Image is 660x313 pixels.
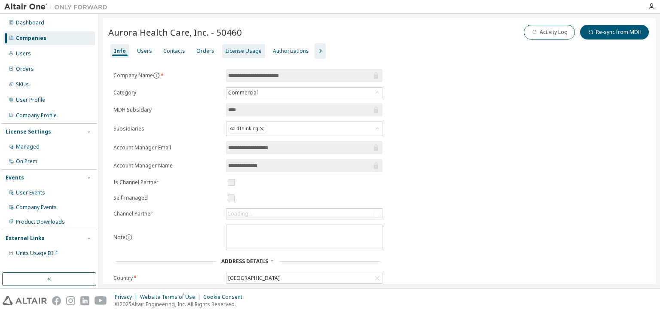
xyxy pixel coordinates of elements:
label: Self-managed [113,194,221,201]
div: Loading... [226,209,382,219]
div: solidThinking [228,124,267,134]
button: Activity Log [524,25,575,40]
label: Category [113,89,221,96]
div: User Events [16,189,45,196]
div: License Settings [6,128,51,135]
div: Events [6,174,24,181]
div: Authorizations [273,48,309,55]
div: Users [16,50,31,57]
label: Country [113,275,221,282]
div: Loading... [228,210,252,217]
div: SKUs [16,81,29,88]
label: Channel Partner [113,210,221,217]
span: Units Usage BI [16,249,58,257]
div: [GEOGRAPHIC_DATA] [226,273,382,283]
div: Info [114,48,126,55]
div: Cookie Consent [203,294,247,301]
div: Orders [196,48,214,55]
div: Dashboard [16,19,44,26]
div: On Prem [16,158,37,165]
img: instagram.svg [66,296,75,305]
label: Account Manager Name [113,162,221,169]
label: Company Name [113,72,221,79]
div: Managed [16,143,40,150]
div: Website Terms of Use [140,294,203,301]
div: External Links [6,235,45,242]
img: altair_logo.svg [3,296,47,305]
label: Note [113,234,125,241]
div: [GEOGRAPHIC_DATA] [227,273,281,283]
span: Address Details [221,258,268,265]
label: MDH Subsidary [113,106,221,113]
div: Orders [16,66,34,73]
label: Is Channel Partner [113,179,221,186]
div: Privacy [115,294,140,301]
div: Users [137,48,152,55]
div: Companies [16,35,46,42]
p: © 2025 Altair Engineering, Inc. All Rights Reserved. [115,301,247,308]
img: youtube.svg [95,296,107,305]
div: Company Events [16,204,57,211]
div: Product Downloads [16,219,65,225]
button: Re-sync from MDH [580,25,649,40]
div: Commercial [227,88,259,97]
label: Subsidiaries [113,125,221,132]
div: License Usage [226,48,262,55]
label: Account Manager Email [113,144,221,151]
img: facebook.svg [52,296,61,305]
div: Contacts [163,48,185,55]
div: User Profile [16,97,45,103]
div: Company Profile [16,112,57,119]
div: solidThinking [226,122,382,136]
img: linkedin.svg [80,296,89,305]
div: Commercial [226,88,382,98]
button: information [125,234,132,241]
button: information [153,72,160,79]
img: Altair One [4,3,112,11]
span: Aurora Health Care, Inc. - 50460 [108,26,242,38]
